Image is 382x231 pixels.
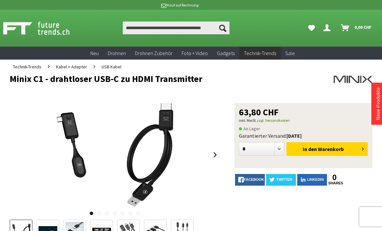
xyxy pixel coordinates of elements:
[305,21,318,34] a: Meine Favoriten
[239,125,260,133] span: An Lager
[244,178,264,181] span: facebook
[123,21,230,34] input: Produkt, Marke, Kategorie, EAN, Artikelnummer…
[216,21,230,34] button: Suchen
[338,21,375,34] a: Warenkorb
[98,60,125,74] a: USB Kabel
[212,47,239,60] a: Gadgets
[103,47,130,60] a: Drohnen
[303,146,317,152] span: In den
[266,174,296,186] a: twitter
[135,50,173,56] span: Drohnen Zubehör
[276,178,292,181] span: twitter
[10,60,45,74] a: Technik-Trends
[239,47,281,60] a: Technik-Trends
[333,74,372,85] img: Minix
[281,47,299,60] a: Sale
[182,50,208,56] span: Foto + Video
[321,21,336,34] a: Dein Konto
[56,64,87,70] span: Kabel + Adapter
[285,50,295,56] span: Sale
[177,47,212,60] a: Foto + Video
[328,181,341,185] a: shares
[102,64,121,70] span: USB Kabel
[354,22,372,32] span: 0,00 CHF
[239,108,279,117] span: 63,80 CHF
[3,20,84,36] img: Shop Futuretrends - zur Startseite wechseln
[108,50,126,56] span: Drohnen
[244,50,276,56] span: Technik-Trends
[13,64,41,70] span: Technik-Trends
[57,103,174,207] img: Minix C1 - drahtloser USB-C zu HDMI Transmitter
[235,174,265,186] a: facebook
[307,178,324,181] span: LinkedIn
[375,87,381,120] a: Neue Produkte
[53,60,90,74] a: Kabel + Adapter
[10,74,300,84] h1: Minix C1 - drahtloser USB-C zu HDMI Transmitter
[239,133,368,139] div: Garantierter Versand:
[297,174,327,186] a: LinkedIn
[286,133,302,139] b: [DATE]
[257,118,290,123] a: zzgl. Versandkosten
[217,50,235,56] span: Gadgets
[239,117,368,124] p: inkl. MwSt.
[318,146,344,152] span: Warenkorb
[286,142,367,156] button: In den Warenkorb
[90,50,99,56] span: Neu
[328,174,341,181] a: 0
[86,47,103,60] a: Neu
[130,47,177,60] a: Drohnen Zubehör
